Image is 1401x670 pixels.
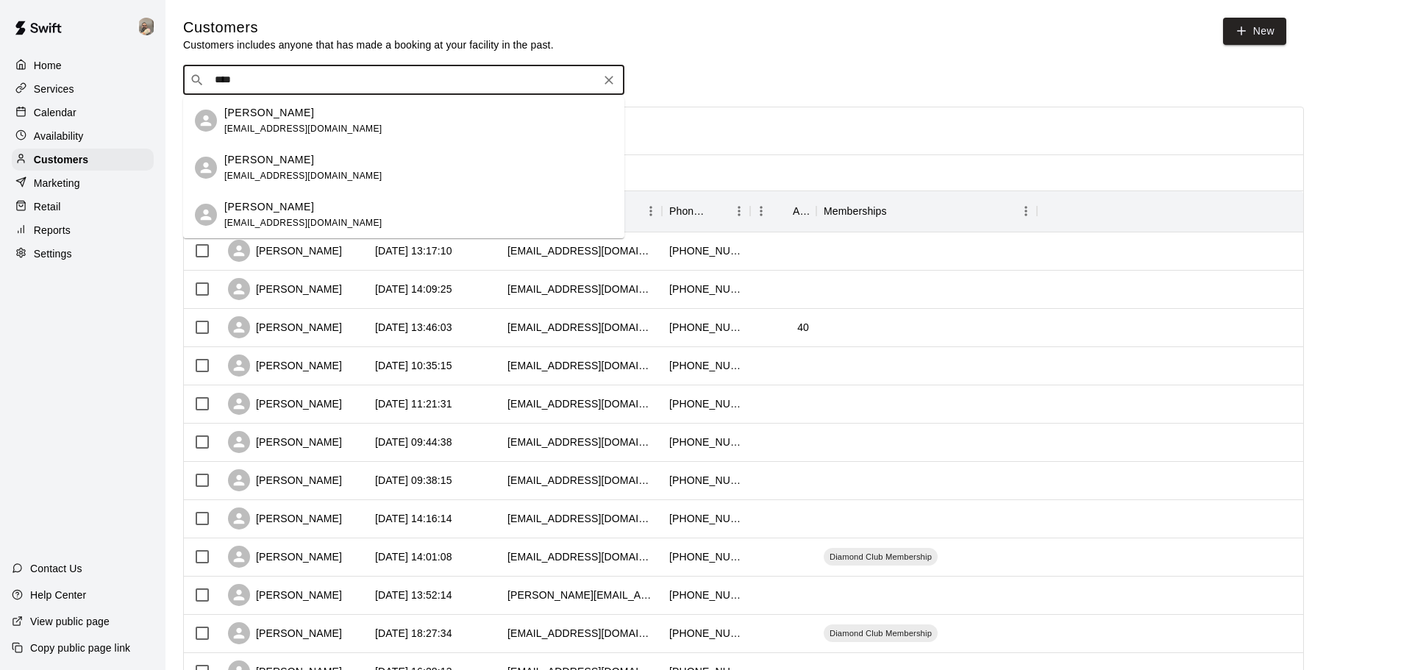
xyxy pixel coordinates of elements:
div: +19372436626 [669,396,743,411]
div: Diamond Club Membership [824,624,938,642]
p: Help Center [30,588,86,602]
a: Home [12,54,154,76]
span: [EMAIL_ADDRESS][DOMAIN_NAME] [224,171,382,181]
div: Jeramy Donelson [135,12,165,41]
div: [PERSON_NAME] [228,546,342,568]
button: Sort [772,201,793,221]
div: Memberships [816,190,1037,232]
div: [PERSON_NAME] [228,584,342,606]
span: Diamond Club Membership [824,551,938,563]
div: Search customers by name or email [183,65,624,95]
span: [EMAIL_ADDRESS][DOMAIN_NAME] [224,218,382,228]
div: [PERSON_NAME] [228,393,342,415]
div: 2025-08-18 13:52:14 [375,588,452,602]
div: roll_ritz@yahoo.com [507,473,655,488]
div: Email [500,190,662,232]
div: [PERSON_NAME] [228,507,342,530]
div: 2025-09-01 09:38:15 [375,473,452,488]
p: Marketing [34,176,80,190]
h5: Customers [183,18,554,38]
div: Age [793,190,809,232]
div: Jace Dripps [195,110,217,132]
a: Settings [12,243,154,265]
div: +17403964404 [669,435,743,449]
div: 2025-08-24 14:16:14 [375,511,452,526]
div: tb202194@gmail.com [507,396,655,411]
a: Availability [12,125,154,147]
p: [PERSON_NAME] [224,152,314,168]
a: Customers [12,149,154,171]
p: [PERSON_NAME] [224,105,314,121]
p: Copy public page link [30,641,130,655]
div: jace dripps [195,157,217,179]
button: Sort [707,201,728,221]
div: +17402443514 [669,549,743,564]
div: 2025-08-09 18:27:34 [375,626,452,641]
div: +17403964043 [669,320,743,335]
p: [PERSON_NAME] [224,199,314,215]
p: Reports [34,223,71,238]
div: 2025-09-01 09:44:38 [375,435,452,449]
p: Customers [34,152,88,167]
p: Settings [34,246,72,261]
div: Diamond Club Membership [824,548,938,566]
div: +15676746074 [669,243,743,258]
span: [EMAIL_ADDRESS][DOMAIN_NAME] [224,124,382,134]
p: Home [34,58,62,73]
div: Jace Dripps [195,204,217,226]
button: Sort [887,201,908,221]
div: [PERSON_NAME] [228,469,342,491]
div: Retail [12,196,154,218]
a: New [1223,18,1286,45]
div: Phone Number [669,190,707,232]
button: Menu [750,200,772,222]
button: Menu [1015,200,1037,222]
button: Menu [728,200,750,222]
div: 2025-09-09 10:35:15 [375,358,452,373]
div: [PERSON_NAME] [228,622,342,644]
div: +17403613109 [669,511,743,526]
button: Menu [640,200,662,222]
a: Reports [12,219,154,241]
div: acraft8815@gmail.com [507,511,655,526]
div: allenmccullough16@gmail.com [507,243,655,258]
a: Services [12,78,154,100]
div: 2025-09-08 11:21:31 [375,396,452,411]
p: Calendar [34,105,76,120]
div: +17402130015 [669,588,743,602]
div: +17403615898 [669,358,743,373]
div: [PERSON_NAME] [228,431,342,453]
p: Contact Us [30,561,82,576]
div: merchants8u@gmail.com [507,435,655,449]
span: Diamond Club Membership [824,627,938,639]
div: j_chesser12@hotmail.com [507,626,655,641]
div: +17402625962 [669,626,743,641]
p: Availability [34,129,84,143]
a: Calendar [12,101,154,124]
div: Memberships [824,190,887,232]
div: alicia_devore@yahoo.com [507,588,655,602]
p: Retail [34,199,61,214]
div: Marketing [12,172,154,194]
div: kell152285@gmail.com [507,358,655,373]
p: View public page [30,614,110,629]
div: +17402255530 [669,473,743,488]
div: [PERSON_NAME] [228,240,342,262]
div: sdjohnson1123@gmail.com [507,549,655,564]
div: [PERSON_NAME] [228,354,342,377]
div: 40 [797,320,809,335]
div: 2025-09-15 13:17:10 [375,243,452,258]
button: Clear [599,70,619,90]
img: Jeramy Donelson [138,18,155,35]
div: +17403964043 [669,282,743,296]
p: Services [34,82,74,96]
p: Customers includes anyone that has made a booking at your facility in the past. [183,38,554,52]
div: 2025-09-12 13:46:03 [375,320,452,335]
div: Phone Number [662,190,750,232]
